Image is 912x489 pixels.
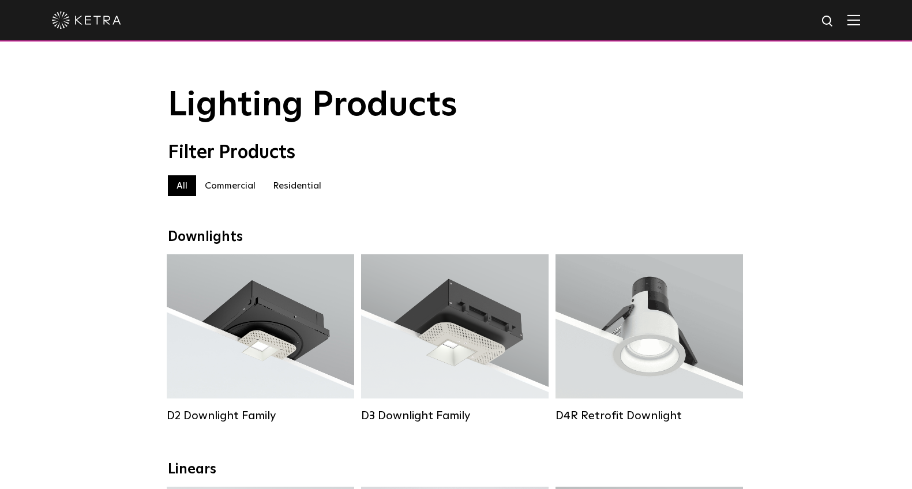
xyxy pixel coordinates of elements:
div: D2 Downlight Family [167,409,354,423]
a: D3 Downlight Family Lumen Output:700 / 900 / 1100Colors:White / Black / Silver / Bronze / Paintab... [361,254,549,423]
img: search icon [821,14,835,29]
label: Residential [264,175,330,196]
div: Downlights [168,229,745,246]
div: Filter Products [168,142,745,164]
a: D4R Retrofit Downlight Lumen Output:800Colors:White / BlackBeam Angles:15° / 25° / 40° / 60°Watta... [556,254,743,423]
label: All [168,175,196,196]
div: D4R Retrofit Downlight [556,409,743,423]
a: D2 Downlight Family Lumen Output:1200Colors:White / Black / Gloss Black / Silver / Bronze / Silve... [167,254,354,423]
div: D3 Downlight Family [361,409,549,423]
img: ketra-logo-2019-white [52,12,121,29]
img: Hamburger%20Nav.svg [847,14,860,25]
div: Linears [168,461,745,478]
label: Commercial [196,175,264,196]
span: Lighting Products [168,88,457,123]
